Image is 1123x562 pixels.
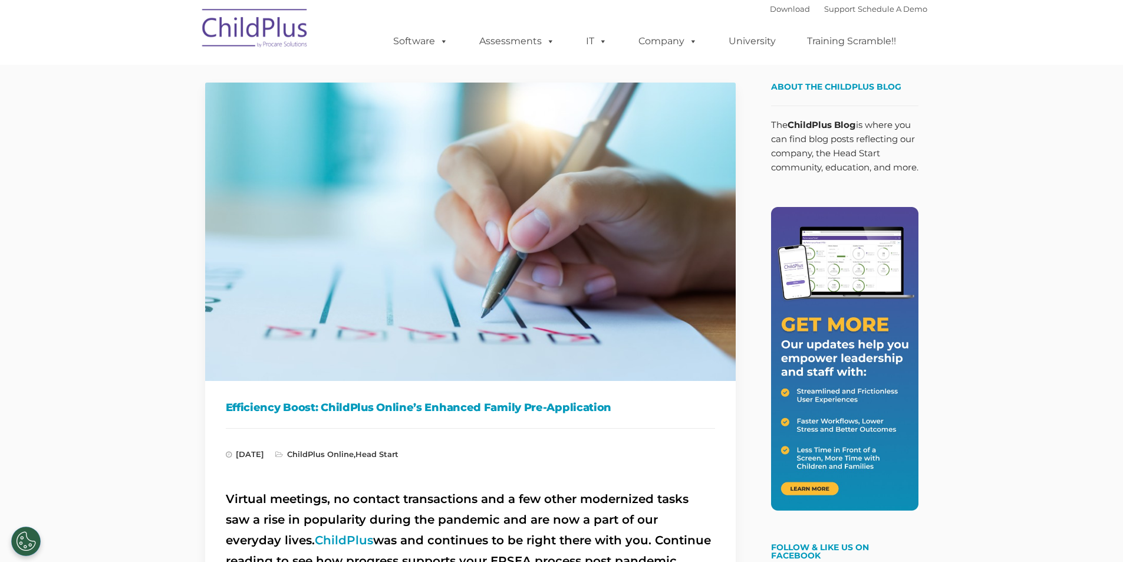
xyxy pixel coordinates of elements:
p: The is where you can find blog posts reflecting our company, the Head Start community, education,... [771,118,918,175]
a: Support [824,4,855,14]
a: Training Scramble!! [795,29,908,53]
a: Software [381,29,460,53]
button: Cookies Settings [11,527,41,556]
a: Download [770,4,810,14]
a: Assessments [467,29,567,53]
a: Schedule A Demo [858,4,927,14]
span: , [275,449,399,459]
a: ChildPlus [315,533,373,547]
img: Get More - Our updates help you empower leadership and staff. [771,207,918,511]
a: Company [627,29,709,53]
a: Head Start [355,449,399,459]
a: ChildPlus Online [287,449,354,459]
a: Follow & Like Us on Facebook [771,542,869,561]
font: | [770,4,927,14]
a: IT [574,29,619,53]
h1: Efficiency Boost: ChildPlus Online’s Enhanced Family Pre-Application [226,399,715,416]
img: ChildPlus by Procare Solutions [196,1,314,60]
span: About the ChildPlus Blog [771,81,901,92]
img: Efficiency Boost: ChildPlus Online's Enhanced Family Pre-Application Process - Streamlining Appli... [205,83,736,381]
span: [DATE] [226,449,264,459]
a: University [717,29,788,53]
strong: ChildPlus Blog [788,119,856,130]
